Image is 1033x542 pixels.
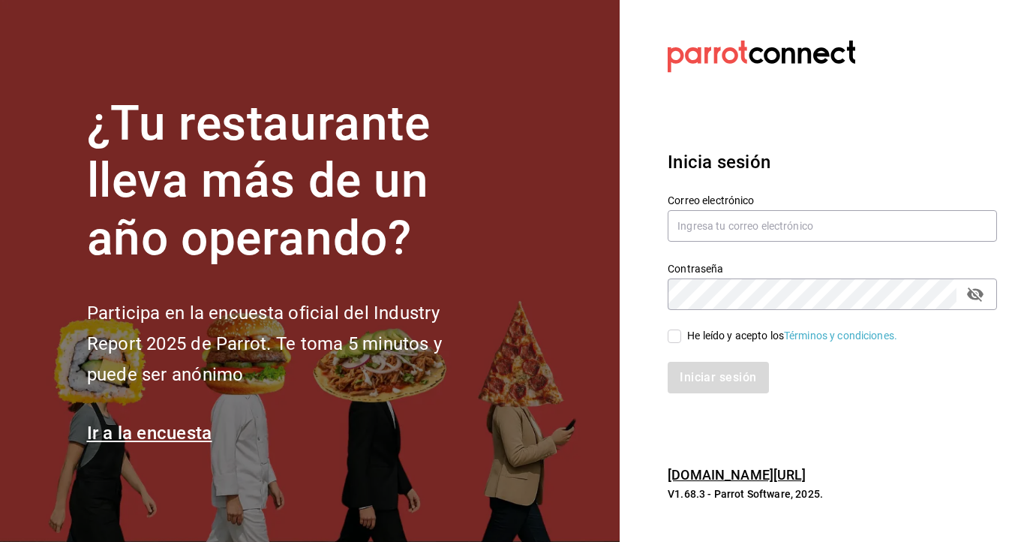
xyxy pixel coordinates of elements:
a: Términos y condiciones. [784,330,897,342]
a: Ir a la encuesta [87,423,212,444]
p: V1.68.3 - Parrot Software, 2025. [668,486,997,501]
a: [DOMAIN_NAME][URL] [668,467,806,483]
h2: Participa en la encuesta oficial del Industry Report 2025 de Parrot. Te toma 5 minutos y puede se... [87,298,492,390]
div: He leído y acepto los [687,328,897,344]
label: Contraseña [668,263,997,273]
h3: Inicia sesión [668,149,997,176]
input: Ingresa tu correo electrónico [668,210,997,242]
button: passwordField [962,282,988,307]
label: Correo electrónico [668,194,997,205]
h1: ¿Tu restaurante lleva más de un año operando? [87,95,492,268]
